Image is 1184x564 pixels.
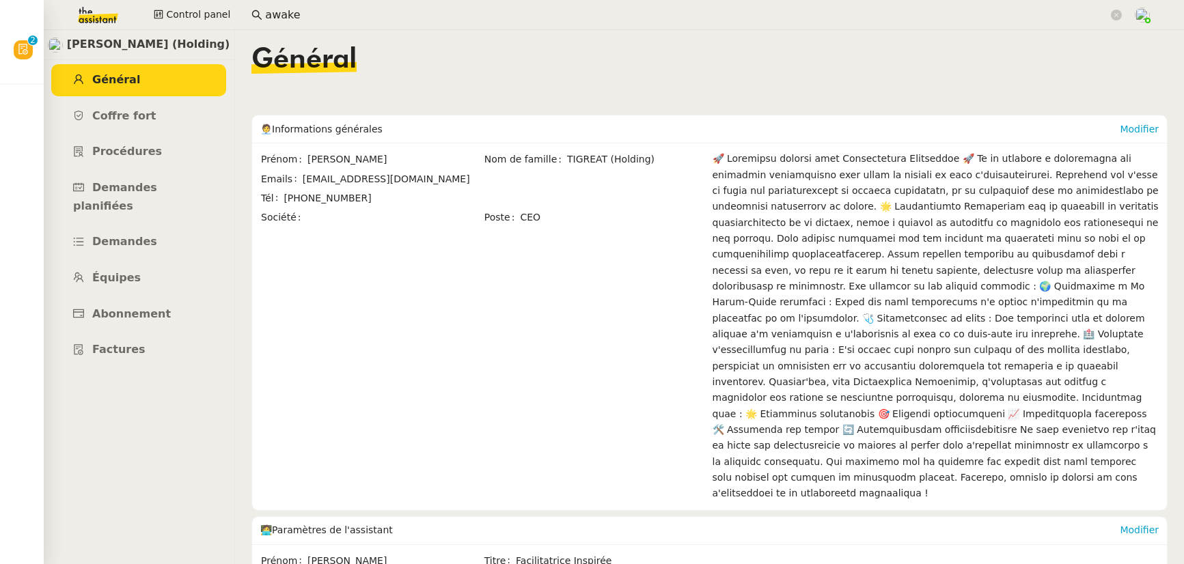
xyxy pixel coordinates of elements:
span: Demandes [92,235,157,248]
a: Général [51,64,226,96]
button: Control panel [146,5,238,25]
span: [PERSON_NAME] (Holding) [67,36,230,54]
a: Modifier [1120,524,1159,535]
span: Prénom [261,152,307,167]
span: Abonnement [92,307,171,320]
nz-badge-sup: 2 [28,36,38,45]
a: Demandes planifiées [51,172,226,222]
div: 🚀 Loremipsu dolorsi amet Consectetura Elitseddoe 🚀 Te in utlabore e doloremagna ali enimadmin ven... [713,151,1159,501]
a: Abonnement [51,298,226,330]
span: Général [251,46,357,74]
div: 🧑‍💻 [260,517,1120,544]
span: Emails [261,171,303,187]
span: Tél [261,191,284,206]
span: CEO [520,210,706,225]
span: Informations générales [272,124,383,135]
input: Rechercher [265,6,1108,25]
span: [PERSON_NAME] [307,152,483,167]
span: Société [261,210,306,225]
img: users%2FNTfmycKsCFdqp6LX6USf2FmuPJo2%2Favatar%2Fprofile-pic%20(1).png [1135,8,1150,23]
p: 2 [30,36,36,48]
a: Modifier [1120,124,1159,135]
div: 🧑‍💼 [260,115,1120,143]
a: Coffre fort [51,100,226,132]
span: Procédures [92,145,162,158]
a: Équipes [51,262,226,294]
img: users%2FQpCxyqocEVdZY41Fxv3wygnJiLr1%2Favatar%2F9203b7ab-e096-427c-ac20-8ca19ba09eb5 [48,38,63,53]
span: Nom de famille [484,152,567,167]
span: Général [92,73,140,86]
span: Demandes planifiées [73,181,157,212]
a: Demandes [51,226,226,258]
span: Équipes [92,271,141,284]
span: [PHONE_NUMBER] [284,193,371,203]
span: Control panel [166,7,230,23]
span: TIGREAT (Holding) [567,152,706,167]
a: Procédures [51,136,226,168]
span: [EMAIL_ADDRESS][DOMAIN_NAME] [303,173,470,184]
span: Paramètres de l'assistant [272,524,393,535]
span: Coffre fort [92,109,156,122]
span: Poste [484,210,521,225]
span: Factures [92,343,146,356]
